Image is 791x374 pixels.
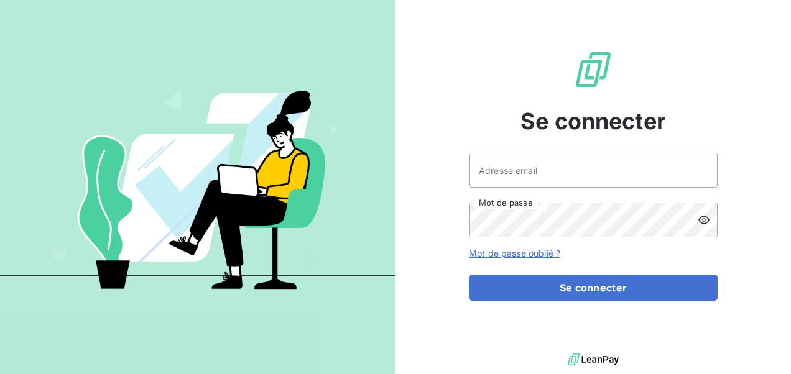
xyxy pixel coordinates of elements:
img: Logo LeanPay [573,50,613,89]
a: Mot de passe oublié ? [469,248,560,258]
img: logo [568,350,619,369]
button: Se connecter [469,275,718,301]
span: Se connecter [520,104,666,138]
input: placeholder [469,153,718,188]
